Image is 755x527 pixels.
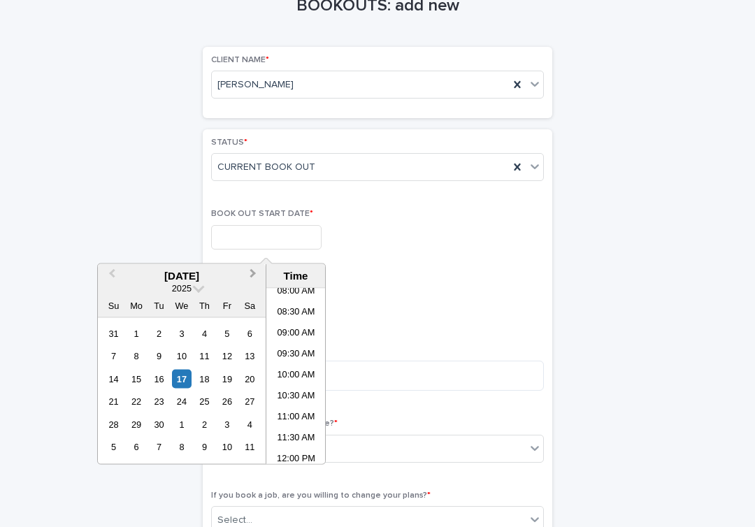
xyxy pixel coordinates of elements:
div: Choose Thursday, October 9th, 2025 [195,438,214,456]
div: Choose Friday, October 10th, 2025 [217,438,236,456]
div: Choose Monday, September 8th, 2025 [127,347,145,366]
li: 08:30 AM [266,303,326,324]
li: 11:30 AM [266,429,326,450]
div: Choose Monday, September 29th, 2025 [127,414,145,433]
div: Choose Wednesday, September 17th, 2025 [172,369,191,388]
div: Fr [217,296,236,315]
div: Choose Friday, September 12th, 2025 [217,347,236,366]
div: Choose Thursday, October 2nd, 2025 [195,414,214,433]
div: Th [195,296,214,315]
div: Choose Monday, September 15th, 2025 [127,369,145,388]
li: 09:30 AM [266,345,326,366]
li: 09:00 AM [266,324,326,345]
div: Choose Friday, September 5th, 2025 [217,324,236,342]
span: [PERSON_NAME] [217,78,294,92]
span: If you book a job, are you willing to change your plans? [211,491,431,500]
li: 11:00 AM [266,408,326,429]
div: Su [104,296,123,315]
div: Choose Saturday, September 20th, 2025 [240,369,259,388]
div: Time [270,270,322,282]
div: Choose Wednesday, October 1st, 2025 [172,414,191,433]
div: Choose Tuesday, September 30th, 2025 [150,414,168,433]
div: Choose Tuesday, September 2nd, 2025 [150,324,168,342]
div: Choose Friday, September 26th, 2025 [217,392,236,411]
span: 2025 [172,283,192,294]
div: Choose Wednesday, September 10th, 2025 [172,347,191,366]
div: Choose Sunday, September 14th, 2025 [104,369,123,388]
div: Choose Tuesday, September 9th, 2025 [150,347,168,366]
div: We [172,296,191,315]
div: Choose Monday, September 1st, 2025 [127,324,145,342]
div: Choose Wednesday, October 8th, 2025 [172,438,191,456]
span: CURRENT BOOK OUT [217,160,315,175]
div: Tu [150,296,168,315]
div: Choose Saturday, October 11th, 2025 [240,438,259,456]
div: Choose Saturday, September 13th, 2025 [240,347,259,366]
li: 12:00 PM [266,450,326,471]
div: Choose Thursday, September 18th, 2025 [195,369,214,388]
div: Choose Wednesday, September 24th, 2025 [172,392,191,411]
div: Sa [240,296,259,315]
div: Choose Monday, September 22nd, 2025 [127,392,145,411]
div: month 2025-09 [102,322,261,459]
button: Next Month [243,266,266,288]
div: Choose Friday, October 3rd, 2025 [217,414,236,433]
button: Previous Month [99,266,122,288]
div: Choose Tuesday, October 7th, 2025 [150,438,168,456]
li: 08:00 AM [266,282,326,303]
div: Choose Sunday, October 5th, 2025 [104,438,123,456]
li: 10:00 AM [266,366,326,387]
div: Choose Saturday, October 4th, 2025 [240,414,259,433]
div: Choose Wednesday, September 3rd, 2025 [172,324,191,342]
div: Choose Thursday, September 11th, 2025 [195,347,214,366]
div: Choose Thursday, September 4th, 2025 [195,324,214,342]
div: Choose Sunday, August 31st, 2025 [104,324,123,342]
div: Choose Friday, September 19th, 2025 [217,369,236,388]
div: Choose Tuesday, September 23rd, 2025 [150,392,168,411]
span: CLIENT NAME [211,56,269,64]
span: STATUS [211,138,247,147]
div: Choose Monday, October 6th, 2025 [127,438,145,456]
div: Choose Saturday, September 6th, 2025 [240,324,259,342]
div: Choose Thursday, September 25th, 2025 [195,392,214,411]
div: Choose Sunday, September 7th, 2025 [104,347,123,366]
div: [DATE] [98,270,266,282]
li: 10:30 AM [266,387,326,408]
div: Choose Saturday, September 27th, 2025 [240,392,259,411]
div: Mo [127,296,145,315]
div: Choose Sunday, September 28th, 2025 [104,414,123,433]
div: Choose Tuesday, September 16th, 2025 [150,369,168,388]
div: Choose Sunday, September 21st, 2025 [104,392,123,411]
span: BOOK OUT START DATE [211,210,313,218]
